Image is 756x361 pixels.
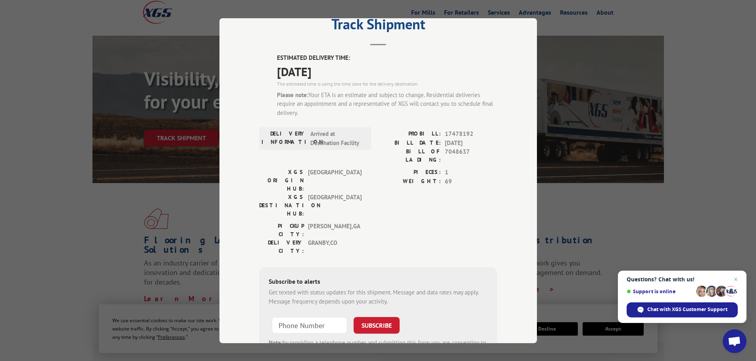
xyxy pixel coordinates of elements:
span: [DATE] [277,62,497,80]
label: DELIVERY CITY: [259,239,304,255]
span: [PERSON_NAME] , GA [308,222,362,239]
input: Phone Number [272,317,347,334]
span: GRANBY , CO [308,239,362,255]
h2: Track Shipment [259,19,497,34]
label: BILL OF LADING: [378,147,441,164]
label: DELIVERY INFORMATION: [262,130,306,147]
div: Open chat [723,329,746,353]
span: 7048637 [445,147,497,164]
label: XGS DESTINATION HUB: [259,193,304,218]
strong: Note: [269,339,283,346]
span: [DATE] [445,138,497,147]
span: Close chat [731,275,741,284]
label: WEIGHT: [378,177,441,186]
div: Your ETA is an estimate and subject to change. Residential deliveries require an appointment and ... [277,90,497,117]
label: ESTIMATED DELIVERY TIME: [277,53,497,63]
button: SUBSCRIBE [354,317,400,334]
div: Get texted with status updates for this shipment. Message and data rates may apply. Message frequ... [269,288,488,306]
span: [GEOGRAPHIC_DATA] [308,193,362,218]
strong: Please note: [277,91,308,98]
span: Questions? Chat with us! [627,276,738,283]
span: [GEOGRAPHIC_DATA] [308,168,362,193]
span: Chat with XGS Customer Support [647,306,727,313]
label: XGS ORIGIN HUB: [259,168,304,193]
label: PIECES: [378,168,441,177]
span: Support is online [627,288,693,294]
label: PICKUP CITY: [259,222,304,239]
span: Arrived at Destination Facility [310,130,364,147]
label: PROBILL: [378,130,441,139]
div: The estimated time is using the time zone for the delivery destination. [277,80,497,87]
label: BILL DATE: [378,138,441,147]
span: 69 [445,177,497,186]
span: 17478192 [445,130,497,139]
div: Chat with XGS Customer Support [627,302,738,317]
span: 1 [445,168,497,177]
div: Subscribe to alerts [269,277,488,288]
